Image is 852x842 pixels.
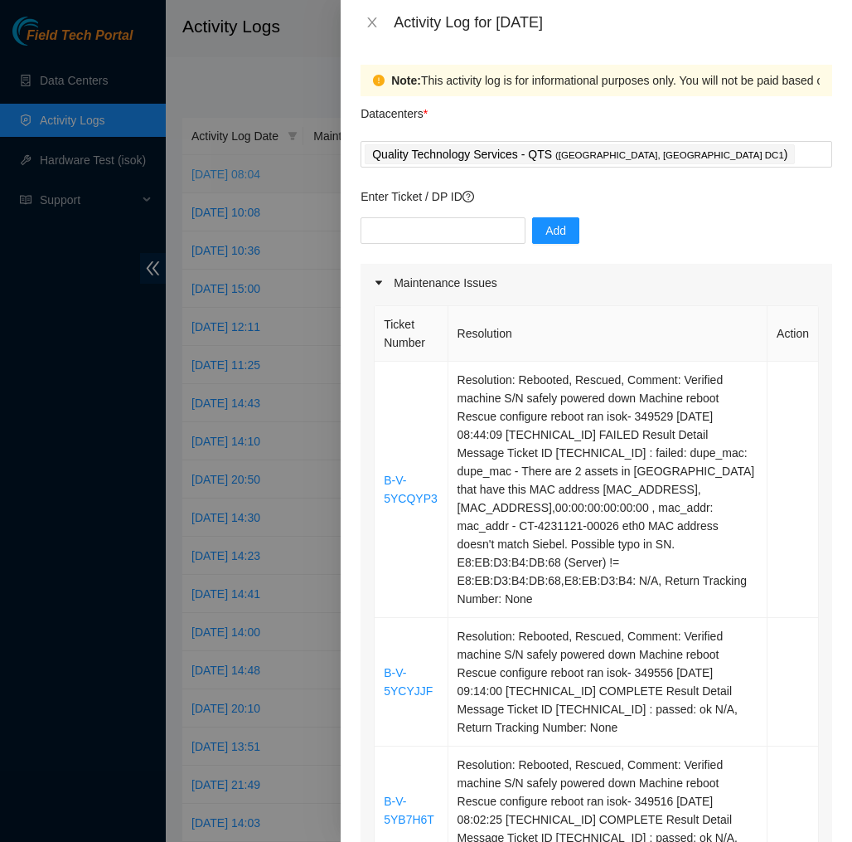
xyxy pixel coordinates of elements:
[532,217,579,244] button: Add
[545,221,566,240] span: Add
[365,16,379,29] span: close
[384,474,438,505] a: B-V-5YCQYP3
[361,264,832,302] div: Maintenance Issues
[391,71,421,90] strong: Note:
[555,150,784,160] span: ( [GEOGRAPHIC_DATA], [GEOGRAPHIC_DATA] DC1
[361,187,832,206] p: Enter Ticket / DP ID
[767,306,819,362] th: Action
[372,145,787,164] p: Quality Technology Services - QTS )
[384,666,433,698] a: B-V-5YCYJJF
[448,618,768,747] td: Resolution: Rebooted, Rescued, Comment: Verified machine S/N safely powered down Machine reboot R...
[375,306,448,362] th: Ticket Number
[394,13,832,32] div: Activity Log for [DATE]
[448,362,768,618] td: Resolution: Rebooted, Rescued, Comment: Verified machine S/N safely powered down Machine reboot R...
[361,96,428,123] p: Datacenters
[462,191,474,202] span: question-circle
[448,306,768,362] th: Resolution
[373,75,385,86] span: exclamation-circle
[374,278,384,288] span: caret-right
[361,15,384,31] button: Close
[384,795,434,826] a: B-V-5YB7H6T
